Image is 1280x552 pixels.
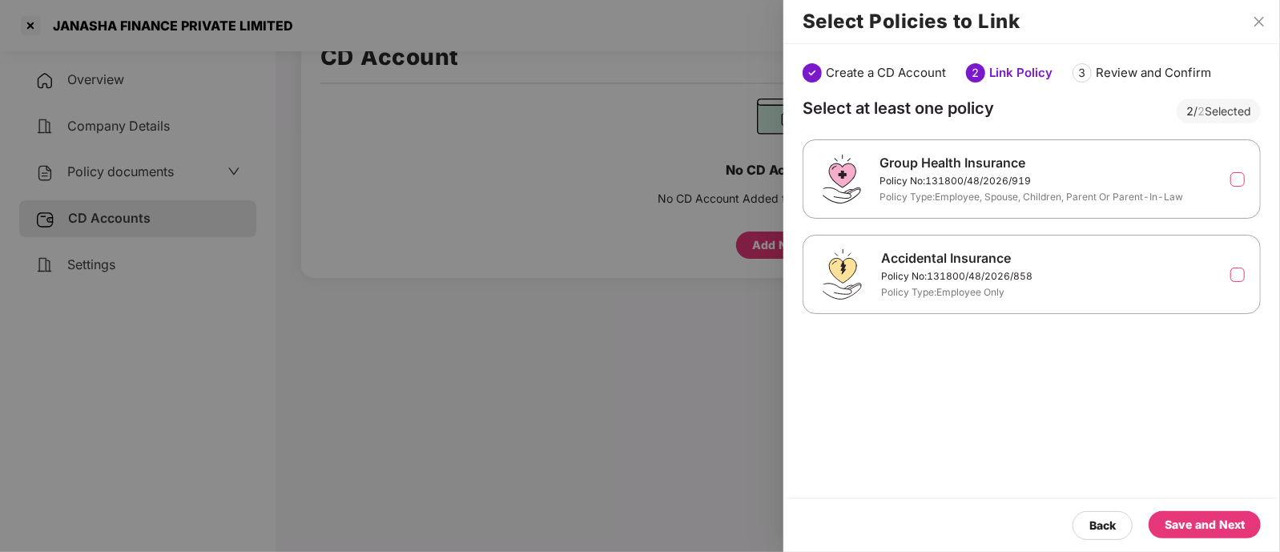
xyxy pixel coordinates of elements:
div: Accidental Insurance [881,248,1032,268]
span: 2 [1186,104,1193,118]
div: Select at least one policy [803,99,994,123]
div: Save and Next [1165,516,1245,534]
div: 2 [966,63,985,83]
div: 3 [1073,63,1092,83]
div: Policy Type: Employee Only [881,284,1032,300]
div: Group Health Insurance [880,153,1184,173]
div: Review and Confirm [1096,65,1211,81]
div: Back [1089,517,1116,534]
div: Policy Type: Employee, Spouse, Children, Parent Or Parent-In-Law [880,189,1184,205]
img: svg+xml;base64,PHN2ZyB4bWxucz0iaHR0cDovL3d3dy53My5vcmcvMjAwMC9zdmciIHdpZHRoPSI0Ny43MTQiIGhlaWdodD... [823,155,861,203]
div: Policy No: 131800/48/2026/858 [881,268,1032,284]
div: Create a CD Account [826,65,946,81]
div: Policy No: 131800/48/2026/919 [880,173,1184,189]
span: close [1253,15,1266,28]
button: Close [1248,14,1270,29]
div: Link Policy [989,65,1053,81]
img: svg+xml;base64,PHN2ZyB4bWxucz0iaHR0cDovL3d3dy53My5vcmcvMjAwMC9zdmciIHdpZHRoPSI0OS4zMjEiIGhlaWdodD... [823,249,862,300]
img: svg+xml;base64,PHN2ZyBpZD0iU3RlcC1Eb25lLTMyeDMyIiB4bWxucz0iaHR0cDovL3d3dy53My5vcmcvMjAwMC9zdmciIH... [803,63,822,83]
div: / Selected [1177,99,1261,123]
span: 2 [1197,104,1205,118]
h2: Select Policies to Link [803,13,1261,30]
